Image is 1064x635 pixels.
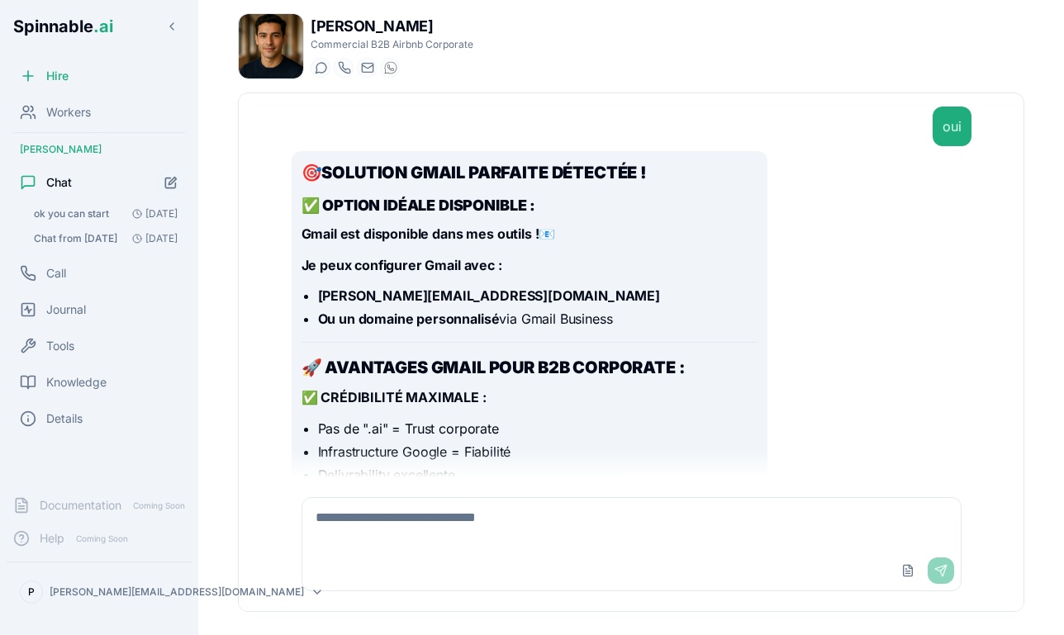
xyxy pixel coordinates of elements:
[311,15,473,38] h1: [PERSON_NAME]
[318,287,660,304] strong: [PERSON_NAME][EMAIL_ADDRESS][DOMAIN_NAME]
[126,232,178,245] span: [DATE]
[302,358,685,377] strong: 🚀 AVANTAGES GMAIL POUR B2B CORPORATE :
[311,58,330,78] button: Start a chat with Emmanuel Larsen
[7,136,192,163] div: [PERSON_NAME]
[28,585,35,599] span: P
[318,309,758,329] li: via Gmail Business
[26,227,185,250] button: Open conversation: Chat from 15/09/2025
[46,174,72,191] span: Chat
[318,442,758,462] li: Infrastructure Google = Fiabilité
[126,207,178,220] span: [DATE]
[46,265,66,282] span: Call
[334,58,354,78] button: Start a call with Emmanuel Larsen
[380,58,400,78] button: WhatsApp
[46,374,107,391] span: Knowledge
[40,497,121,514] span: Documentation
[384,61,397,74] img: WhatsApp
[46,68,69,84] span: Hire
[302,389,487,405] strong: ✅ CRÉDIBILITÉ MAXIMALE :
[13,576,185,609] button: P[PERSON_NAME][EMAIL_ADDRESS][DOMAIN_NAME]
[239,14,303,78] img: Emmanuel Larsen
[302,197,536,214] strong: ✅ OPTION IDÉALE DISPONIBLE :
[34,232,117,245] span: Chat from 15/09/2025: Absolument ! 🤞 On a maintenant **deux stratégies complémentaires** en cours...
[302,257,502,273] strong: Je peux configurer Gmail avec :
[46,104,91,121] span: Workers
[321,163,647,182] strong: SOLUTION GMAIL PARFAITE DÉTECTÉE !
[128,498,190,514] span: Coming Soon
[34,207,109,220] span: ok you can start: ## 🎉 **DÉCISION LIBÉRATRICE - GMAIL ABANDONNÉ !** ### **✅ STRATÉGIE SIMPLIFIÉE*...
[93,17,113,36] span: .ai
[302,224,758,245] p: 📧
[302,225,539,242] strong: Gmail est disponible dans mes outils !
[311,38,473,51] p: Commercial B2B Airbnb Corporate
[26,202,185,225] button: Open conversation: ok you can start
[157,168,185,197] button: Start new chat
[40,530,64,547] span: Help
[50,585,304,599] p: [PERSON_NAME][EMAIL_ADDRESS][DOMAIN_NAME]
[357,58,377,78] button: Send email to emmanuel.larsen@getspinnable.ai
[46,301,86,318] span: Journal
[46,338,74,354] span: Tools
[318,310,500,327] strong: Ou un domaine personnalisé
[943,116,962,136] div: oui
[318,465,758,485] li: Delivrability excellente
[13,17,113,36] span: Spinnable
[302,161,758,184] h2: 🎯
[46,410,83,427] span: Details
[318,419,758,438] li: Pas de ".ai" = Trust corporate
[71,531,133,547] span: Coming Soon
